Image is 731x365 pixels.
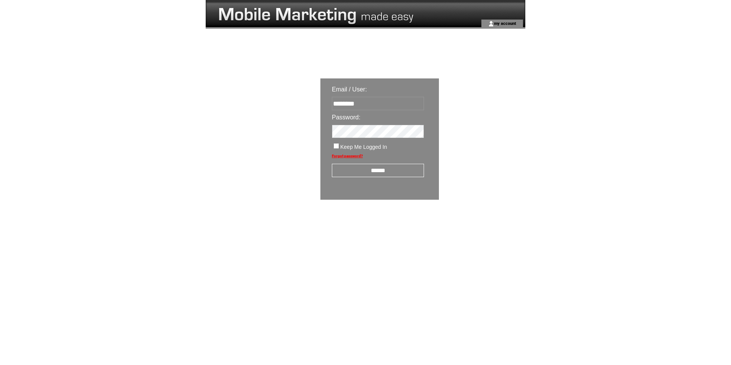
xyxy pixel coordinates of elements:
[488,21,494,27] img: account_icon.gif;jsessionid=F527F433FBDEAB062ED7E3F63A78F026
[340,144,387,150] span: Keep Me Logged In
[332,114,361,121] span: Password:
[494,21,516,26] a: my account
[461,219,499,228] img: transparent.png;jsessionid=F527F433FBDEAB062ED7E3F63A78F026
[332,154,363,158] a: Forgot password?
[332,86,367,93] span: Email / User:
